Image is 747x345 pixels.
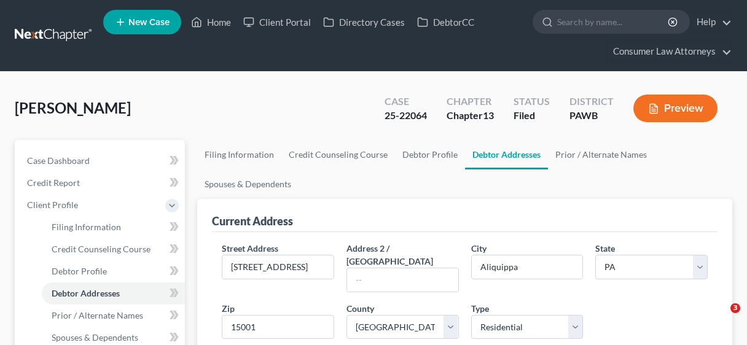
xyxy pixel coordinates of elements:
a: DebtorCC [411,11,480,33]
a: Filing Information [42,216,185,238]
a: Debtor Profile [42,260,185,282]
div: Case [385,95,427,109]
span: 13 [483,109,494,121]
div: Filed [514,109,550,123]
span: New Case [128,18,170,27]
a: Prior / Alternate Names [548,140,654,169]
span: Spouses & Dependents [52,332,138,343]
div: Current Address [212,214,293,228]
a: Filing Information [197,140,281,169]
a: Consumer Law Attorneys [607,41,732,63]
a: Directory Cases [317,11,411,33]
a: Debtor Addresses [465,140,548,169]
span: Prior / Alternate Names [52,310,143,320]
span: Debtor Profile [52,266,107,276]
span: Credit Report [27,177,80,188]
div: PAWB [569,109,614,123]
div: Chapter [447,95,494,109]
a: Spouses & Dependents [197,169,299,199]
span: Case Dashboard [27,155,90,166]
input: Enter city... [472,255,583,279]
button: Preview [633,95,718,122]
span: State [595,243,615,254]
a: Debtor Profile [395,140,465,169]
a: Credit Counseling Course [42,238,185,260]
span: Credit Counseling Course [52,244,151,254]
a: Credit Report [17,172,185,194]
a: Prior / Alternate Names [42,304,185,327]
span: City [471,243,487,254]
span: County [346,303,374,314]
a: Home [185,11,237,33]
div: District [569,95,614,109]
span: Zip [222,303,235,314]
span: Filing Information [52,222,121,232]
span: 3 [730,303,740,313]
a: Client Portal [237,11,317,33]
input: -- [347,268,458,292]
input: Search by name... [557,10,670,33]
a: Help [690,11,732,33]
span: Street Address [222,243,278,254]
label: Address 2 / [GEOGRAPHIC_DATA] [346,242,459,268]
a: Debtor Addresses [42,282,185,304]
iframe: Intercom live chat [705,303,735,333]
div: 25-22064 [385,109,427,123]
span: [PERSON_NAME] [15,99,131,117]
span: Client Profile [27,200,78,210]
span: Debtor Addresses [52,288,120,298]
a: Credit Counseling Course [281,140,395,169]
div: Status [514,95,550,109]
label: Type [471,302,489,315]
a: Case Dashboard [17,150,185,172]
input: Enter street address [222,255,334,279]
input: XXXXX [222,315,334,339]
div: Chapter [447,109,494,123]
